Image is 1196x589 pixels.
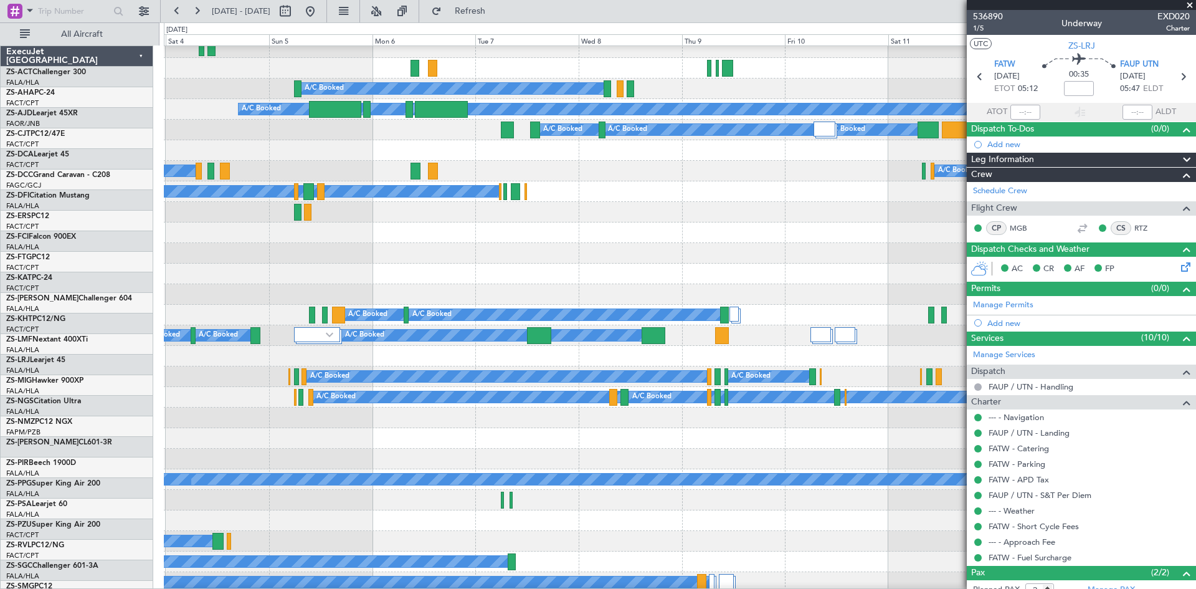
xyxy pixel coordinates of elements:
[6,233,29,241] span: ZS-FCI
[6,192,29,199] span: ZS-DFI
[973,185,1027,198] a: Schedule Crew
[6,542,31,549] span: ZS-RVL
[6,562,32,570] span: ZS-SGC
[316,388,356,406] div: A/C Booked
[348,305,387,324] div: A/C Booked
[326,332,333,337] img: arrow-gray.svg
[6,439,78,446] span: ZS-[PERSON_NAME]
[373,34,476,45] div: Mon 6
[971,395,1001,409] span: Charter
[6,304,39,314] a: FALA/HLA
[6,398,81,405] a: ZS-NGSCitation Ultra
[6,263,39,272] a: FACT/CPT
[6,242,39,252] a: FALA/HLA
[6,192,90,199] a: ZS-DFICitation Mustang
[6,201,39,211] a: FALA/HLA
[971,201,1017,216] span: Flight Crew
[1120,59,1159,71] span: FAUP UTN
[6,89,34,97] span: ZS-AHA
[1010,223,1038,234] a: MGB
[1134,223,1162,234] a: RTZ
[987,139,1190,150] div: Add new
[1151,566,1169,579] span: (2/2)
[6,407,39,416] a: FALA/HLA
[1120,83,1140,95] span: 05:47
[1018,83,1038,95] span: 05:12
[6,542,64,549] a: ZS-RVLPC12/NG
[6,69,32,76] span: ZS-ACT
[1105,263,1114,275] span: FP
[1141,331,1169,344] span: (10/10)
[38,2,110,21] input: Trip Number
[6,151,69,158] a: ZS-DCALearjet 45
[1151,122,1169,135] span: (0/0)
[632,388,672,406] div: A/C Booked
[345,326,384,345] div: A/C Booked
[6,418,72,426] a: ZS-NMZPC12 NGX
[199,326,238,345] div: A/C Booked
[310,367,349,386] div: A/C Booked
[1075,263,1084,275] span: AF
[6,130,31,138] span: ZS-CJT
[1157,10,1190,23] span: EXD020
[242,100,281,118] div: A/C Booked
[6,377,83,385] a: ZS-MIGHawker 900XP
[994,59,1015,71] span: FATW
[6,377,32,385] span: ZS-MIG
[6,357,65,364] a: ZS-LRJLearjet 45
[6,336,88,343] a: ZS-LMFNextant 400XTi
[1156,106,1176,118] span: ALDT
[826,120,865,139] div: A/C Booked
[971,122,1034,136] span: Dispatch To-Dos
[6,521,32,529] span: ZS-PZU
[444,7,496,16] span: Refresh
[6,160,39,170] a: FACT/CPT
[785,34,888,45] div: Fri 10
[269,34,373,45] div: Sun 5
[425,1,500,21] button: Refresh
[6,78,39,87] a: FALA/HLA
[1111,221,1131,235] div: CS
[938,161,977,180] div: A/C Booked
[989,521,1079,532] a: FATW - Short Cycle Fees
[973,299,1033,312] a: Manage Permits
[6,366,39,375] a: FALA/HLA
[986,221,1007,235] div: CP
[6,119,40,128] a: FAOR/JNB
[6,98,39,108] a: FACT/CPT
[6,284,39,293] a: FACT/CPT
[1043,263,1054,275] span: CR
[1151,282,1169,295] span: (0/0)
[6,336,32,343] span: ZS-LMF
[6,398,34,405] span: ZS-NGS
[6,428,40,437] a: FAPM/PZB
[6,254,32,261] span: ZS-FTG
[6,295,132,302] a: ZS-[PERSON_NAME]Challenger 604
[6,233,76,241] a: ZS-FCIFalcon 900EX
[989,474,1049,485] a: FATW - APD Tax
[6,345,39,355] a: FALA/HLA
[305,79,344,98] div: A/C Booked
[6,140,39,149] a: FACT/CPT
[212,6,270,17] span: [DATE] - [DATE]
[973,10,1003,23] span: 536890
[6,325,39,334] a: FACT/CPT
[166,25,187,36] div: [DATE]
[6,480,32,487] span: ZS-PPG
[989,381,1073,392] a: FAUP / UTN - Handling
[6,151,34,158] span: ZS-DCA
[970,38,992,49] button: UTC
[6,213,31,220] span: ZS-ERS
[989,412,1044,423] a: --- - Navigation
[971,365,1005,379] span: Dispatch
[971,153,1034,167] span: Leg Information
[6,572,39,581] a: FALA/HLA
[989,459,1045,469] a: FATW - Parking
[6,439,112,446] a: ZS-[PERSON_NAME]CL601-3R
[6,110,32,117] span: ZS-AJD
[1012,263,1023,275] span: AC
[6,551,39,560] a: FACT/CPT
[1068,39,1095,52] span: ZS-LRJ
[6,315,65,323] a: ZS-KHTPC12/NG
[6,357,30,364] span: ZS-LRJ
